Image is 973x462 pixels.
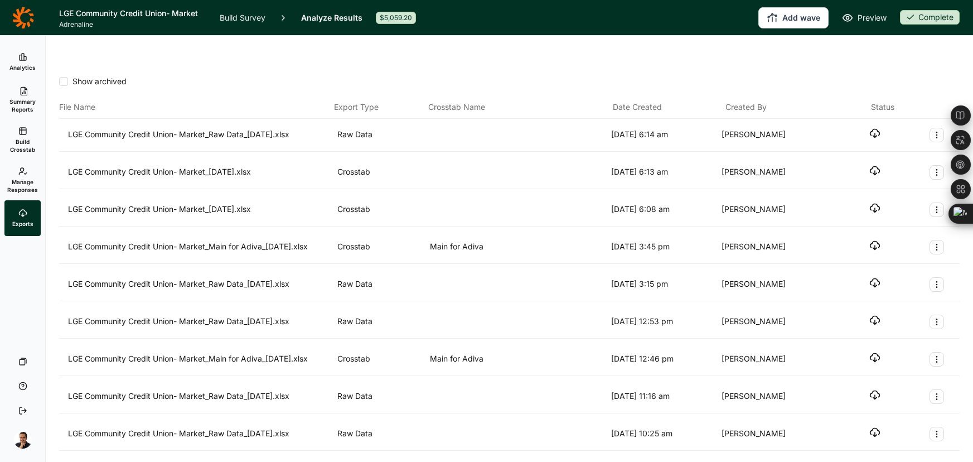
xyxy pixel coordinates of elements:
[611,315,717,329] div: [DATE] 12:53 pm
[68,389,333,404] div: LGE Community Credit Union- Market_Raw Data_[DATE].xlsx
[9,138,36,153] span: Build Crosstab
[722,389,827,404] div: [PERSON_NAME]
[7,178,38,194] span: Manage Responses
[613,100,721,114] div: Date Created
[337,128,425,142] div: Raw Data
[14,431,32,449] img: amg06m4ozjtcyqqhuw5b.png
[337,352,425,367] div: Crosstab
[611,352,717,367] div: [DATE] 12:46 pm
[869,240,880,251] button: Download file
[4,200,41,236] a: Exports
[68,427,333,441] div: LGE Community Credit Union- Market_Raw Data_[DATE].xlsx
[722,315,827,329] div: [PERSON_NAME]
[337,165,425,180] div: Crosstab
[611,165,717,180] div: [DATE] 6:13 am
[9,64,36,71] span: Analytics
[869,389,880,401] button: Download file
[376,12,416,24] div: $5,059.20
[930,128,944,142] button: Export Actions
[59,7,206,20] h1: LGE Community Credit Union- Market
[4,80,41,120] a: Summary Reports
[722,165,827,180] div: [PERSON_NAME]
[337,315,425,329] div: Raw Data
[930,427,944,441] button: Export Actions
[722,203,827,217] div: [PERSON_NAME]
[900,10,960,25] div: Complete
[930,203,944,217] button: Export Actions
[930,240,944,254] button: Export Actions
[430,240,607,254] div: Main for Adiva
[430,352,607,367] div: Main for Adiva
[758,7,829,28] button: Add wave
[930,277,944,292] button: Export Actions
[4,160,41,200] a: Manage Responses
[337,277,425,292] div: Raw Data
[858,11,887,25] span: Preview
[59,20,206,29] span: Adrenaline
[68,315,333,329] div: LGE Community Credit Union- Market_Raw Data_[DATE].xlsx
[611,277,717,292] div: [DATE] 3:15 pm
[930,165,944,180] button: Export Actions
[871,100,894,114] div: Status
[722,277,827,292] div: [PERSON_NAME]
[337,389,425,404] div: Raw Data
[611,240,717,254] div: [DATE] 3:45 pm
[68,76,127,87] span: Show archived
[337,240,425,254] div: Crosstab
[68,240,333,254] div: LGE Community Credit Union- Market_Main for Adiva_[DATE].xlsx
[869,165,880,176] button: Download file
[68,165,333,180] div: LGE Community Credit Union- Market_[DATE].xlsx
[900,10,960,26] button: Complete
[9,98,36,113] span: Summary Reports
[59,100,330,114] div: File Name
[869,277,880,288] button: Download file
[722,128,827,142] div: [PERSON_NAME]
[842,11,887,25] a: Preview
[68,128,333,142] div: LGE Community Credit Union- Market_Raw Data_[DATE].xlsx
[12,220,33,228] span: Exports
[68,352,333,367] div: LGE Community Credit Union- Market_Main for Adiva_[DATE].xlsx
[869,128,880,139] button: Download file
[930,352,944,367] button: Export Actions
[337,427,425,441] div: Raw Data
[722,240,827,254] div: [PERSON_NAME]
[930,389,944,404] button: Export Actions
[334,100,424,114] div: Export Type
[611,203,717,217] div: [DATE] 6:08 am
[722,352,827,367] div: [PERSON_NAME]
[68,277,333,292] div: LGE Community Credit Union- Market_Raw Data_[DATE].xlsx
[4,120,41,160] a: Build Crosstab
[722,427,827,441] div: [PERSON_NAME]
[428,100,608,114] div: Crosstab Name
[611,389,717,404] div: [DATE] 11:16 am
[869,315,880,326] button: Download file
[4,44,41,80] a: Analytics
[337,203,425,217] div: Crosstab
[869,203,880,214] button: Download file
[869,352,880,363] button: Download file
[930,315,944,329] button: Export Actions
[611,427,717,441] div: [DATE] 10:25 am
[725,100,834,114] div: Created By
[68,203,333,217] div: LGE Community Credit Union- Market_[DATE].xlsx
[869,427,880,438] button: Download file
[611,128,717,142] div: [DATE] 6:14 am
